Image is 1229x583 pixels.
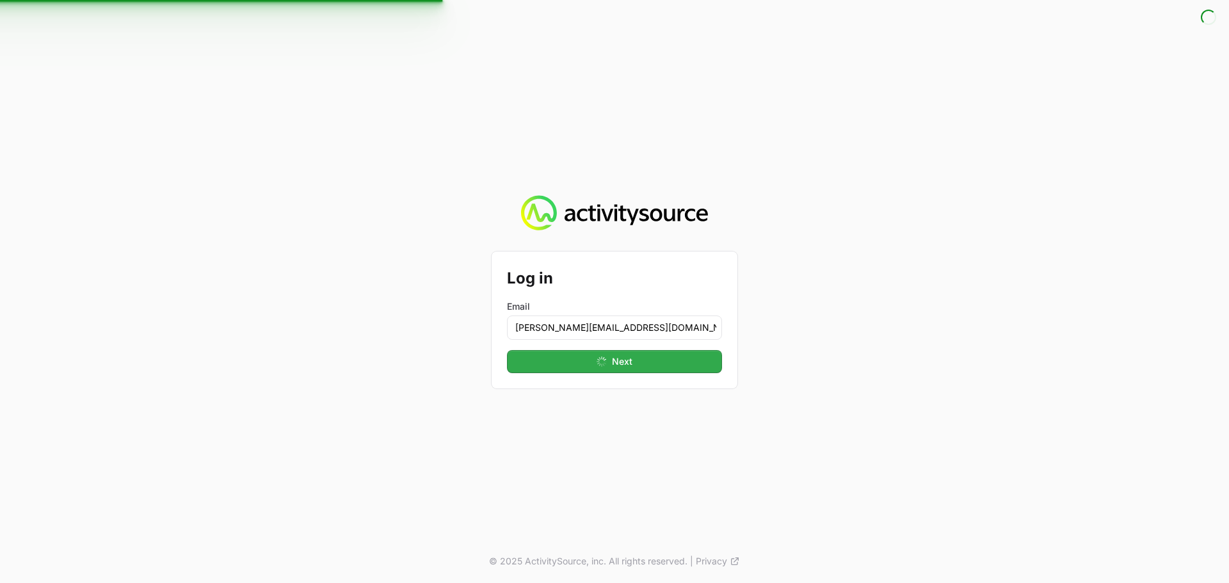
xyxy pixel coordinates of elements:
a: Privacy [696,555,740,568]
label: Email [507,300,722,313]
input: Enter your email [507,315,722,340]
span: | [690,555,693,568]
button: Next [507,350,722,373]
span: Next [612,354,632,369]
img: Activity Source [521,195,707,231]
p: © 2025 ActivitySource, inc. All rights reserved. [489,555,687,568]
h2: Log in [507,267,722,290]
